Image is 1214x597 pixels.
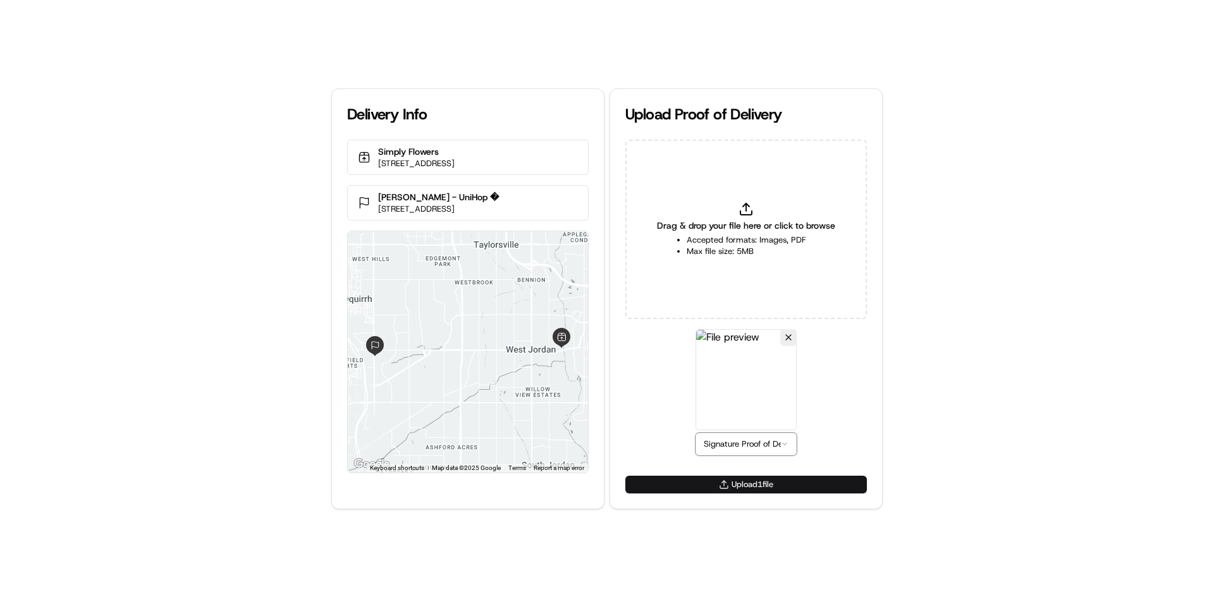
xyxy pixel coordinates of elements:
a: Report a map error [534,464,584,471]
p: [STREET_ADDRESS] [378,158,455,169]
div: Upload Proof of Delivery [625,104,867,124]
li: Accepted formats: Images, PDF [687,234,806,246]
img: File preview [696,329,797,430]
p: [PERSON_NAME] - UniHop � [378,191,499,203]
a: Open this area in Google Maps (opens a new window) [351,456,393,473]
a: Terms (opens in new tab) [508,464,526,471]
span: Drag & drop your file here or click to browse [657,219,835,232]
button: Upload1file [625,476,867,493]
img: Google [351,456,393,473]
li: Max file size: 5MB [687,246,806,257]
p: [STREET_ADDRESS] [378,203,499,215]
div: Delivery Info [347,104,589,124]
span: Map data ©2025 Google [432,464,501,471]
p: Simply Flowers [378,145,455,158]
button: Keyboard shortcuts [370,464,424,473]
